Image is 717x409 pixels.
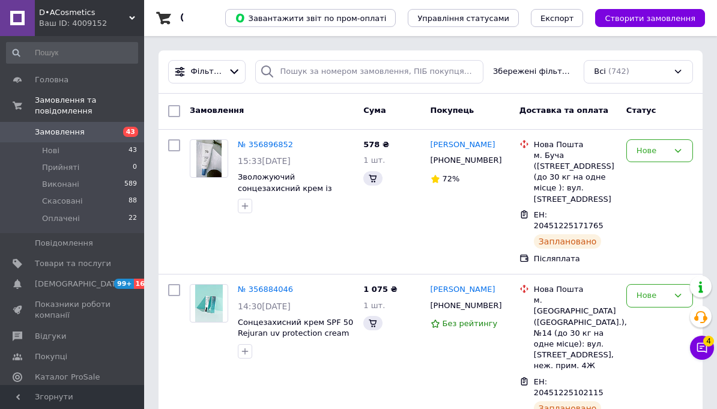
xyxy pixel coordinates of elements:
span: Замовлення [190,106,244,115]
a: № 356896852 [238,140,293,149]
span: Каталог ProSale [35,372,100,383]
span: Експорт [540,14,574,23]
span: Виконані [42,179,79,190]
span: Створити замовлення [605,14,695,23]
img: Фото товару [195,285,223,322]
div: [PHONE_NUMBER] [428,153,501,168]
div: м. [GEOGRAPHIC_DATA] ([GEOGRAPHIC_DATA].), №14 (до 30 кг на одне місце): вул. [STREET_ADDRESS], н... [534,295,617,371]
div: Післяплата [534,253,617,264]
span: Показники роботи компанії [35,299,111,321]
span: ЕН: 20451225171765 [534,210,604,231]
div: [PHONE_NUMBER] [428,298,501,314]
span: 589 [124,179,137,190]
span: 1 шт. [363,301,385,310]
span: Покупці [35,351,67,362]
a: Створити замовлення [583,13,705,22]
span: Замовлення [35,127,85,138]
a: № 356884046 [238,285,293,294]
input: Пошук за номером замовлення, ПІБ покупця, номером телефону, Email, номером накладної [255,60,483,83]
span: Без рейтингу [443,319,498,328]
span: 1 075 ₴ [363,285,397,294]
span: [DEMOGRAPHIC_DATA] [35,279,124,289]
span: Всі [594,66,606,77]
input: Пошук [6,42,138,64]
span: Доставка та оплата [519,106,608,115]
span: Головна [35,74,68,85]
span: D•ACosmetics [39,7,129,18]
span: 22 [129,213,137,224]
span: Відгуки [35,331,66,342]
div: Нове [637,145,668,157]
span: 1 шт. [363,156,385,165]
a: [PERSON_NAME] [431,139,495,151]
span: Фільтри [191,66,223,77]
span: 14:30[DATE] [238,301,291,311]
div: Нова Пошта [534,284,617,295]
span: 43 [123,127,138,137]
span: Покупець [431,106,474,115]
img: Фото товару [196,140,221,177]
span: 72% [443,174,460,183]
span: 578 ₴ [363,140,389,149]
div: Ваш ID: 4009152 [39,18,144,29]
span: Завантажити звіт по пром-оплаті [235,13,386,23]
div: м. Буча ([STREET_ADDRESS] (до 30 кг на одне місце ): вул. [STREET_ADDRESS] [534,150,617,205]
a: Зволожуючий сонцезахисний крем із гіалуроновою кислотою Dr.Ceuracle Hyal Reyouth Moist Sun SPF 50... [238,172,338,226]
span: 43 [129,145,137,156]
span: Нові [42,145,59,156]
span: 88 [129,196,137,207]
div: Нове [637,289,668,302]
button: Створити замовлення [595,9,705,27]
span: Замовлення та повідомлення [35,95,144,117]
a: Фото товару [190,139,228,178]
span: Статус [626,106,656,115]
span: Управління статусами [417,14,509,23]
a: [PERSON_NAME] [431,284,495,295]
span: 0 [133,162,137,173]
span: Прийняті [42,162,79,173]
div: Нова Пошта [534,139,617,150]
span: 99+ [114,279,134,289]
a: Фото товару [190,284,228,323]
span: (742) [608,67,629,76]
span: Збережені фільтри: [493,66,574,77]
span: Cума [363,106,386,115]
span: Оплачені [42,213,80,224]
span: Повідомлення [35,238,93,249]
span: Скасовані [42,196,83,207]
button: Чат з покупцем4 [690,336,714,360]
h1: Список замовлень [180,11,302,25]
a: Cонцезахисний крем SPF 50 Rejuran uv protection cream spf 50+ pa+++ (40мл) [238,318,353,349]
button: Управління статусами [408,9,519,27]
span: 16 [134,279,148,289]
button: Експорт [531,9,584,27]
button: Завантажити звіт по пром-оплаті [225,9,396,27]
div: Заплановано [534,234,602,249]
span: 15:33[DATE] [238,156,291,166]
span: ЕН: 20451225102115 [534,377,604,398]
span: Товари та послуги [35,258,111,269]
span: 4 [703,336,714,347]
